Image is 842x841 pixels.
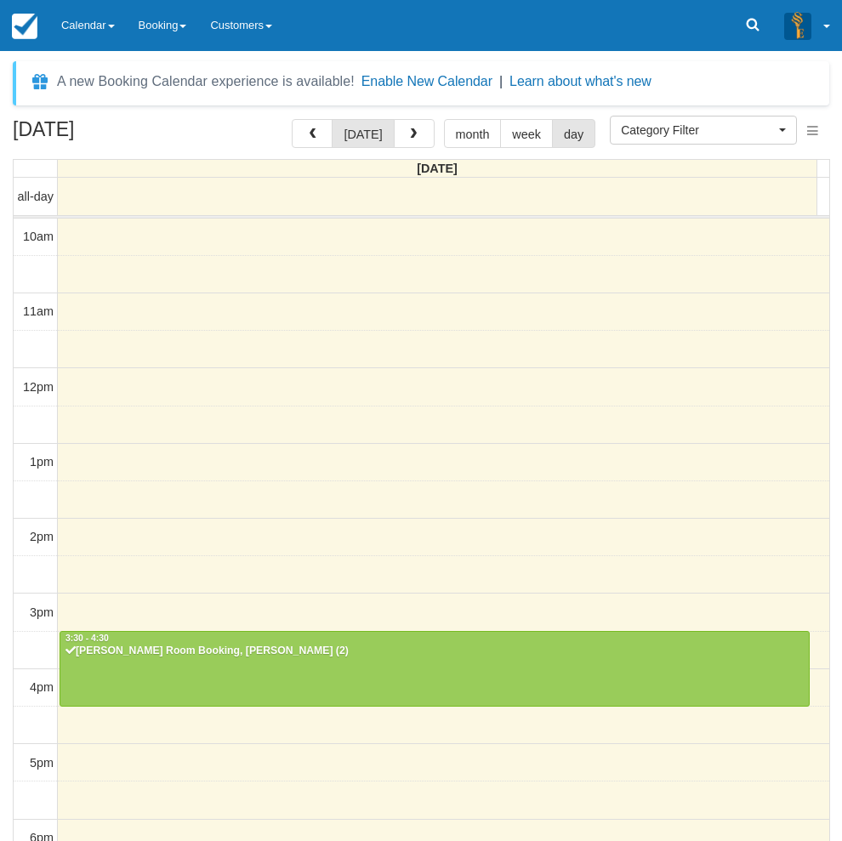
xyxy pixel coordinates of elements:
button: Enable New Calendar [361,73,492,90]
span: 12pm [23,380,54,394]
button: month [444,119,502,148]
div: [PERSON_NAME] Room Booking, [PERSON_NAME] (2) [65,645,805,658]
span: 2pm [30,530,54,543]
span: 11am [23,304,54,318]
span: 5pm [30,756,54,770]
span: Category Filter [621,122,775,139]
span: 3pm [30,605,54,619]
span: | [499,74,503,88]
button: [DATE] [332,119,394,148]
a: Learn about what's new [509,74,651,88]
span: 4pm [30,680,54,694]
a: 3:30 - 4:30[PERSON_NAME] Room Booking, [PERSON_NAME] (2) [60,631,810,706]
h2: [DATE] [13,119,228,151]
button: day [552,119,595,148]
span: 3:30 - 4:30 [65,634,109,643]
div: A new Booking Calendar experience is available! [57,71,355,92]
button: Category Filter [610,116,797,145]
img: A3 [784,12,811,39]
span: 1pm [30,455,54,469]
button: week [500,119,553,148]
img: checkfront-main-nav-mini-logo.png [12,14,37,39]
span: [DATE] [417,162,458,175]
span: 10am [23,230,54,243]
span: all-day [18,190,54,203]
